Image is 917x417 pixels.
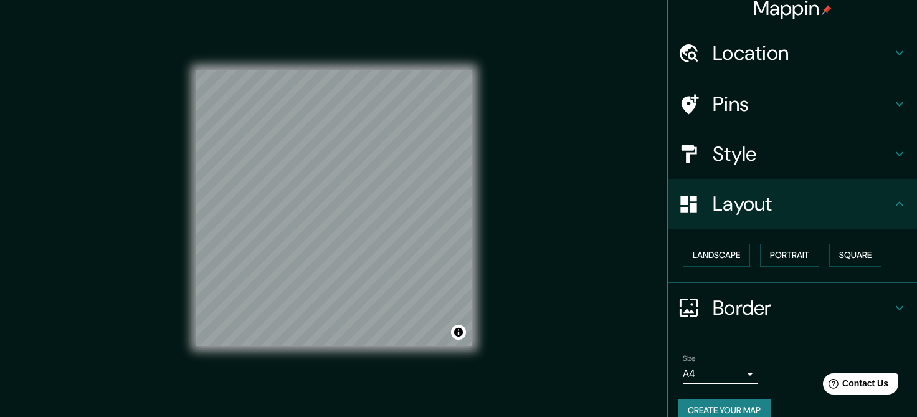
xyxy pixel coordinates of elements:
button: Portrait [760,244,819,267]
button: Square [829,244,881,267]
h4: Layout [713,191,892,216]
canvas: Map [196,70,472,346]
h4: Location [713,41,892,65]
button: Toggle attribution [451,325,466,340]
div: A4 [683,364,758,384]
div: Location [668,28,917,78]
div: Pins [668,79,917,129]
button: Landscape [683,244,750,267]
h4: Border [713,295,892,320]
img: pin-icon.png [822,5,832,15]
label: Size [683,353,696,363]
h4: Pins [713,92,892,117]
div: Style [668,129,917,179]
h4: Style [713,141,892,166]
div: Border [668,283,917,333]
div: Layout [668,179,917,229]
iframe: Help widget launcher [806,368,903,403]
